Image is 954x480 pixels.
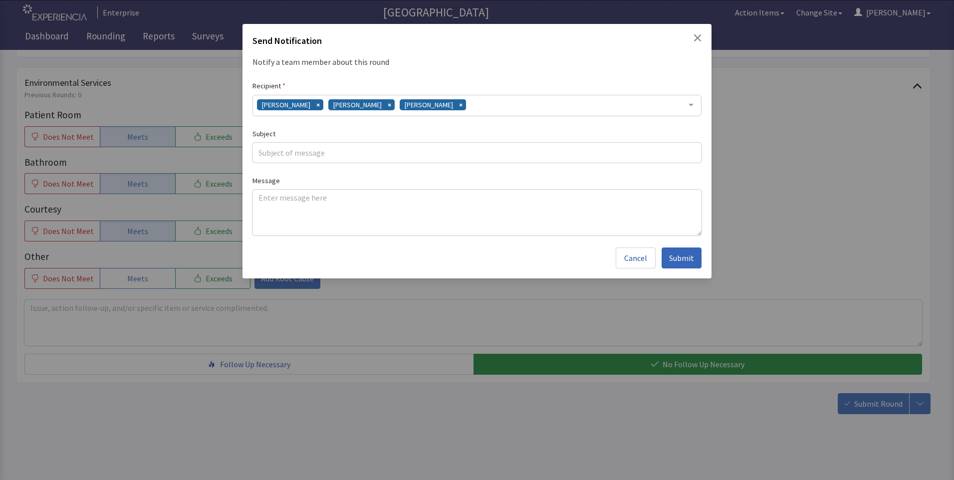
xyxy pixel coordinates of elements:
button: Cancel [616,247,656,268]
label: Subject [252,128,702,140]
span: [PERSON_NAME] [405,100,453,109]
button: Close [694,34,702,42]
input: Subject of message [252,143,702,163]
h2: Send Notification [252,34,322,52]
span: Submit [669,252,694,264]
span: Cancel [624,252,647,264]
label: Message [252,175,702,187]
div: Notify a team member about this round [252,56,702,68]
span: [PERSON_NAME] [262,100,310,109]
span: [PERSON_NAME] [333,100,382,109]
button: Submit [662,247,702,268]
label: Recipient [252,80,702,92]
